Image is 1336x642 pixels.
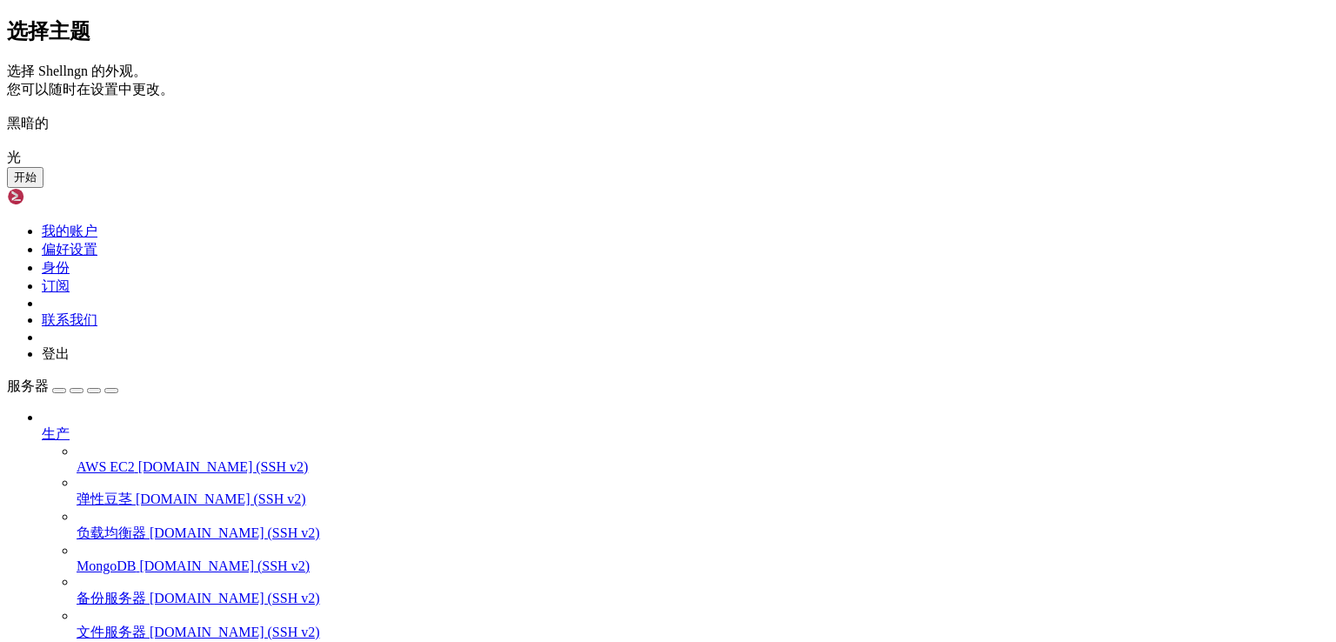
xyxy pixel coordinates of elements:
[42,425,1329,444] a: 生产
[7,378,118,393] a: 服务器
[77,525,1329,543] a: 负载均衡器 [DOMAIN_NAME] (SSH v2)
[14,171,37,184] font: 开始
[77,543,1329,574] li: MongoDB [DOMAIN_NAME] (SSH v2)
[150,525,320,540] font: [DOMAIN_NAME] (SSH v2)
[42,278,70,293] a: 订阅
[77,525,146,540] font: 负载均衡器
[77,608,1329,642] li: 文件服务器 [DOMAIN_NAME] (SSH v2)
[42,410,1329,642] li: 生产
[7,167,43,188] button: 开始
[77,624,1329,642] a: 文件服务器 [DOMAIN_NAME] (SSH v2)
[7,188,107,205] img: 壳牌
[77,591,146,605] font: 备份服务器
[77,558,1329,574] a: MongoDB [DOMAIN_NAME] (SSH v2)
[42,346,70,361] font: 登出
[42,224,97,238] a: 我的账户
[138,459,309,474] font: [DOMAIN_NAME] (SSH v2)
[77,444,1329,475] li: AWS EC2 [DOMAIN_NAME] (SSH v2)
[77,459,1329,475] a: AWS EC2 [DOMAIN_NAME] (SSH v2)
[42,242,97,257] a: 偏好设置
[136,492,306,506] font: [DOMAIN_NAME] (SSH v2)
[7,82,174,97] font: 您可以随时在设置中更改。
[77,509,1329,543] li: 负载均衡器 [DOMAIN_NAME] (SSH v2)
[42,312,97,327] a: 联系我们
[42,426,70,441] font: 生产
[42,260,70,275] a: 身份
[77,492,132,506] font: 弹性豆茎
[7,150,21,164] font: 光
[77,574,1329,608] li: 备份服务器 [DOMAIN_NAME] (SSH v2)
[7,64,147,78] font: 选择 Shellngn 的外观。
[150,591,320,605] font: [DOMAIN_NAME] (SSH v2)
[77,625,146,639] font: 文件服务器
[7,378,49,393] font: 服务器
[139,558,310,573] font: [DOMAIN_NAME] (SSH v2)
[77,558,136,573] font: MongoDB
[7,116,49,130] font: 黑暗的
[77,590,1329,608] a: 备份服务器 [DOMAIN_NAME] (SSH v2)
[7,20,90,43] font: 选择主题
[77,475,1329,509] li: 弹性豆茎 [DOMAIN_NAME] (SSH v2)
[150,625,320,639] font: [DOMAIN_NAME] (SSH v2)
[77,459,135,474] font: AWS EC2
[77,491,1329,509] a: 弹性豆茎 [DOMAIN_NAME] (SSH v2)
